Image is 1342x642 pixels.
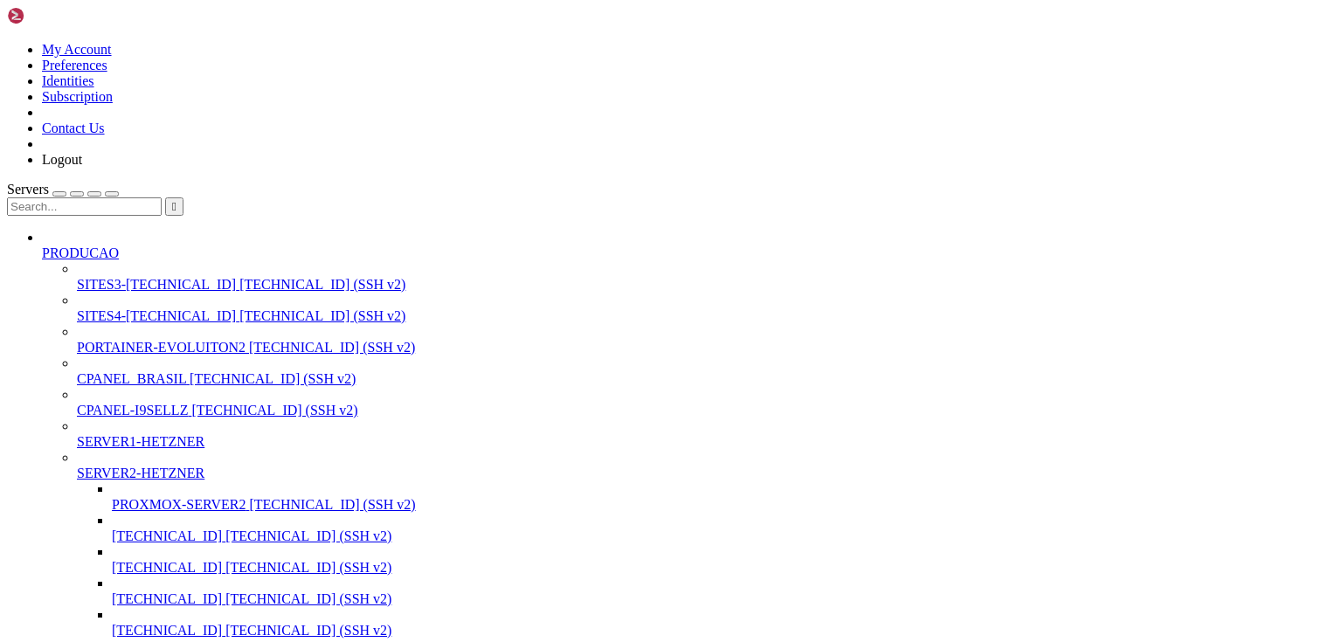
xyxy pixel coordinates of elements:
span: [TECHNICAL_ID] [112,591,222,606]
span: [TECHNICAL_ID] (SSH v2) [239,308,405,323]
span: PRODUCAO [42,245,119,260]
li: [TECHNICAL_ID] [TECHNICAL_ID] (SSH v2) [112,513,1335,544]
li: SERVER1-HETZNER [77,418,1335,450]
span: [TECHNICAL_ID] (SSH v2) [225,591,391,606]
a: [TECHNICAL_ID] [TECHNICAL_ID] (SSH v2) [112,560,1335,576]
span:  [172,200,176,213]
button:  [165,197,183,216]
a: Logout [42,152,82,167]
input: Search... [7,197,162,216]
span: [TECHNICAL_ID] (SSH v2) [239,277,405,292]
a: PORTAINER-EVOLUITON2 [TECHNICAL_ID] (SSH v2) [77,340,1335,356]
li: SITES3-[TECHNICAL_ID] [TECHNICAL_ID] (SSH v2) [77,261,1335,293]
span: CPANEL_BRASIL [77,371,186,386]
span: [TECHNICAL_ID] (SSH v2) [225,528,391,543]
li: [TECHNICAL_ID] [TECHNICAL_ID] (SSH v2) [112,544,1335,576]
li: PROXMOX-SERVER2 [TECHNICAL_ID] (SSH v2) [112,481,1335,513]
a: CPANEL-I9SELLZ [TECHNICAL_ID] (SSH v2) [77,403,1335,418]
span: SERVER1-HETZNER [77,434,204,449]
li: [TECHNICAL_ID] [TECHNICAL_ID] (SSH v2) [112,576,1335,607]
a: Servers [7,182,119,197]
span: [TECHNICAL_ID] (SSH v2) [190,371,356,386]
li: SITES4-[TECHNICAL_ID] [TECHNICAL_ID] (SSH v2) [77,293,1335,324]
li: [TECHNICAL_ID] [TECHNICAL_ID] (SSH v2) [112,607,1335,639]
span: [TECHNICAL_ID] [112,623,222,638]
span: [TECHNICAL_ID] (SSH v2) [225,623,391,638]
li: PORTAINER-EVOLUITON2 [TECHNICAL_ID] (SSH v2) [77,324,1335,356]
img: Shellngn [7,7,107,24]
span: [TECHNICAL_ID] [112,560,222,575]
span: [TECHNICAL_ID] (SSH v2) [225,560,391,575]
a: SITES4-[TECHNICAL_ID] [TECHNICAL_ID] (SSH v2) [77,308,1335,324]
span: [TECHNICAL_ID] (SSH v2) [249,497,415,512]
a: Subscription [42,89,113,104]
a: CPANEL_BRASIL [TECHNICAL_ID] (SSH v2) [77,371,1335,387]
li: CPANEL_BRASIL [TECHNICAL_ID] (SSH v2) [77,356,1335,387]
a: SERVER2-HETZNER [77,466,1335,481]
span: [TECHNICAL_ID] [112,528,222,543]
a: PROXMOX-SERVER2 [TECHNICAL_ID] (SSH v2) [112,497,1335,513]
a: Contact Us [42,121,105,135]
span: [TECHNICAL_ID] (SSH v2) [249,340,415,355]
a: [TECHNICAL_ID] [TECHNICAL_ID] (SSH v2) [112,591,1335,607]
a: SERVER1-HETZNER [77,434,1335,450]
span: PORTAINER-EVOLUITON2 [77,340,246,355]
a: SITES3-[TECHNICAL_ID] [TECHNICAL_ID] (SSH v2) [77,277,1335,293]
span: PROXMOX-SERVER2 [112,497,246,512]
a: [TECHNICAL_ID] [TECHNICAL_ID] (SSH v2) [112,623,1335,639]
span: SERVER2-HETZNER [77,466,204,480]
span: CPANEL-I9SELLZ [77,403,188,418]
li: CPANEL-I9SELLZ [TECHNICAL_ID] (SSH v2) [77,387,1335,418]
a: [TECHNICAL_ID] [TECHNICAL_ID] (SSH v2) [112,528,1335,544]
a: PRODUCAO [42,245,1335,261]
a: Preferences [42,58,107,72]
span: [TECHNICAL_ID] (SSH v2) [191,403,357,418]
span: Servers [7,182,49,197]
a: Identities [42,73,94,88]
a: My Account [42,42,112,57]
span: SITES4-[TECHNICAL_ID] [77,308,236,323]
span: SITES3-[TECHNICAL_ID] [77,277,236,292]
